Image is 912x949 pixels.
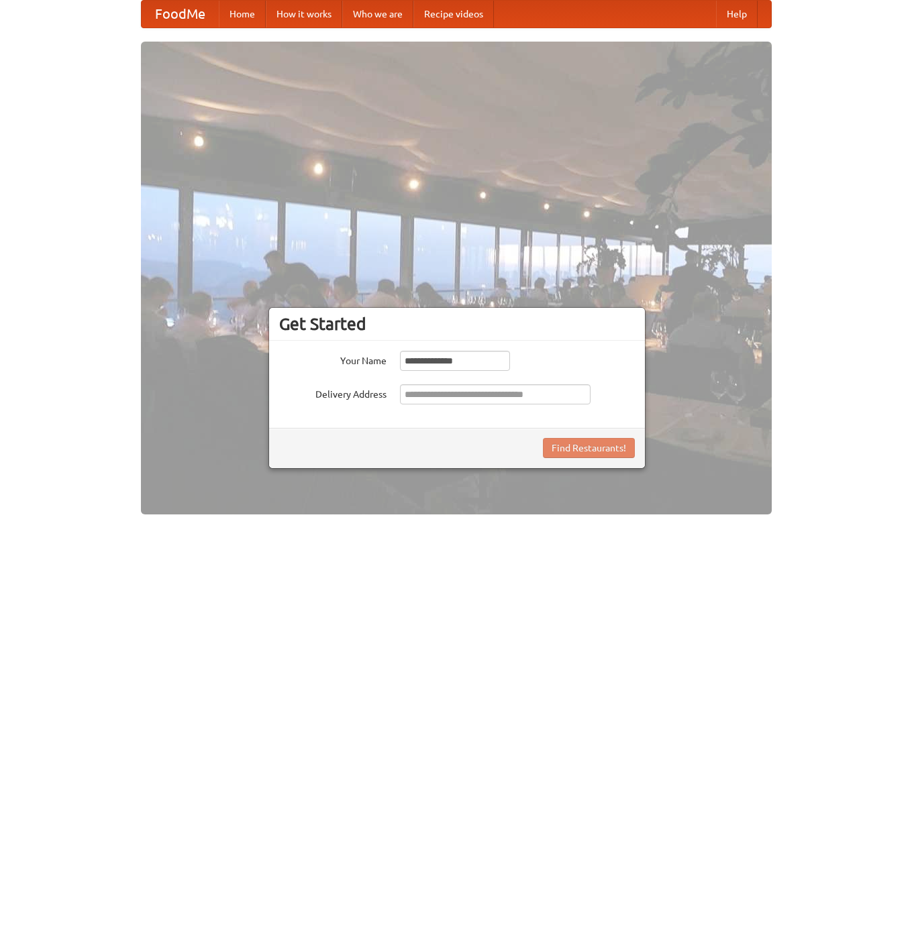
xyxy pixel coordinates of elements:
[142,1,219,27] a: FoodMe
[279,384,387,401] label: Delivery Address
[219,1,266,27] a: Home
[266,1,342,27] a: How it works
[342,1,413,27] a: Who we are
[543,438,635,458] button: Find Restaurants!
[716,1,758,27] a: Help
[413,1,494,27] a: Recipe videos
[279,314,635,334] h3: Get Started
[279,351,387,368] label: Your Name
